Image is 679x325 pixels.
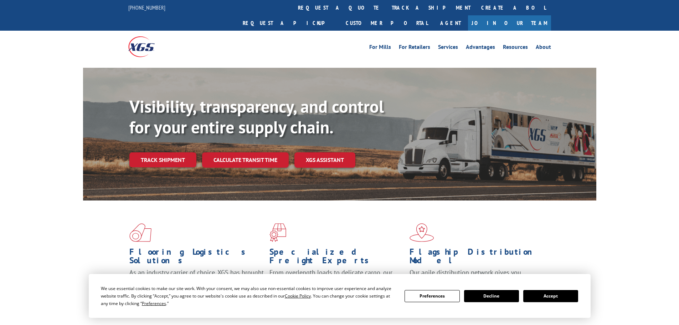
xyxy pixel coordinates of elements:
[468,15,551,31] a: Join Our Team
[433,15,468,31] a: Agent
[405,290,459,302] button: Preferences
[202,152,289,168] a: Calculate transit time
[269,223,286,242] img: xgs-icon-focused-on-flooring-red
[129,268,264,294] span: As an industry carrier of choice, XGS has brought innovation and dedication to flooring logistics...
[128,4,165,11] a: [PHONE_NUMBER]
[129,95,384,138] b: Visibility, transparency, and control for your entire supply chain.
[294,152,355,168] a: XGS ASSISTANT
[269,248,404,268] h1: Specialized Freight Experts
[536,44,551,52] a: About
[410,268,541,285] span: Our agile distribution network gives you nationwide inventory management on demand.
[399,44,430,52] a: For Retailers
[285,293,311,299] span: Cookie Policy
[237,15,340,31] a: Request a pickup
[503,44,528,52] a: Resources
[269,268,404,300] p: From overlength loads to delicate cargo, our experienced staff knows the best way to move your fr...
[438,44,458,52] a: Services
[129,223,151,242] img: xgs-icon-total-supply-chain-intelligence-red
[466,44,495,52] a: Advantages
[410,223,434,242] img: xgs-icon-flagship-distribution-model-red
[340,15,433,31] a: Customer Portal
[129,152,196,167] a: Track shipment
[89,274,591,318] div: Cookie Consent Prompt
[101,285,396,307] div: We use essential cookies to make our site work. With your consent, we may also use non-essential ...
[142,300,166,306] span: Preferences
[523,290,578,302] button: Accept
[464,290,519,302] button: Decline
[410,248,544,268] h1: Flagship Distribution Model
[369,44,391,52] a: For Mills
[129,248,264,268] h1: Flooring Logistics Solutions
